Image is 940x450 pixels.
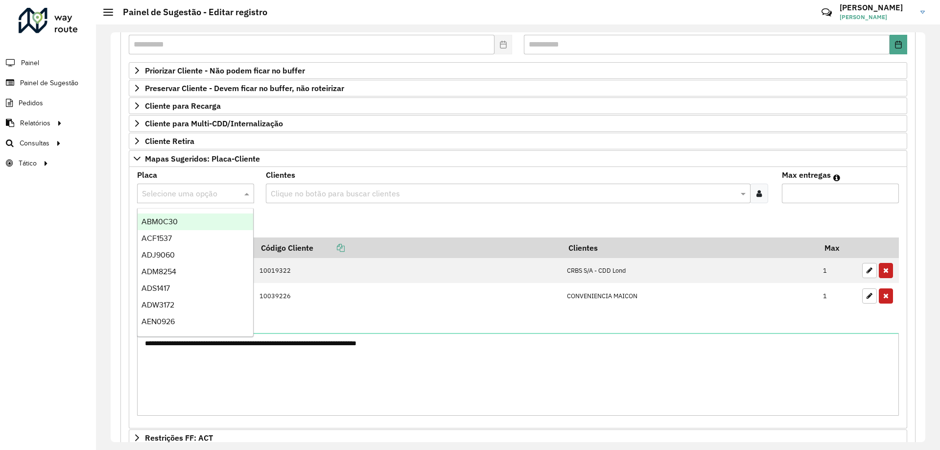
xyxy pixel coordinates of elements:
td: 10019322 [254,258,562,284]
div: Mapas Sugeridos: Placa-Cliente [129,167,907,429]
th: Código Cliente [254,237,562,258]
th: Clientes [562,237,818,258]
label: Max entregas [782,169,831,181]
span: Restrições FF: ACT [145,434,213,442]
h2: Painel de Sugestão - Editar registro [113,7,267,18]
span: Priorizar Cliente - Não podem ficar no buffer [145,67,305,74]
span: ADM8254 [141,267,176,276]
span: Mapas Sugeridos: Placa-Cliente [145,155,260,163]
td: CRBS S/A - CDD Lond [562,258,818,284]
span: ABM0C30 [141,217,178,226]
a: Cliente Retira [129,133,907,149]
a: Cliente para Multi-CDD/Internalização [129,115,907,132]
a: Restrições FF: ACT [129,429,907,446]
span: Cliente para Recarga [145,102,221,110]
span: Cliente Retira [145,137,194,145]
td: 10039226 [254,283,562,308]
em: Máximo de clientes que serão colocados na mesma rota com os clientes informados [833,174,840,182]
span: ADW3172 [141,301,174,309]
td: 1 [818,283,857,308]
a: Mapas Sugeridos: Placa-Cliente [129,150,907,167]
td: CONVENIENCIA MAICON [562,283,818,308]
button: Choose Date [890,35,907,54]
span: Pedidos [19,98,43,108]
span: ADJ9060 [141,251,175,259]
span: Tático [19,158,37,168]
span: AEN0926 [141,317,175,326]
a: Priorizar Cliente - Não podem ficar no buffer [129,62,907,79]
ng-dropdown-panel: Options list [137,208,254,337]
span: Consultas [20,138,49,148]
span: Relatórios [20,118,50,128]
span: [PERSON_NAME] [840,13,913,22]
th: Max [818,237,857,258]
span: ACF1537 [141,234,172,242]
label: Placa [137,169,157,181]
span: Painel de Sugestão [20,78,78,88]
span: Preservar Cliente - Devem ficar no buffer, não roteirizar [145,84,344,92]
a: Copiar [313,243,345,253]
span: ADS1417 [141,284,170,292]
a: Preservar Cliente - Devem ficar no buffer, não roteirizar [129,80,907,96]
span: Cliente para Multi-CDD/Internalização [145,119,283,127]
span: Painel [21,58,39,68]
td: 1 [818,258,857,284]
a: Cliente para Recarga [129,97,907,114]
label: Clientes [266,169,295,181]
h3: [PERSON_NAME] [840,3,913,12]
a: Contato Rápido [816,2,837,23]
